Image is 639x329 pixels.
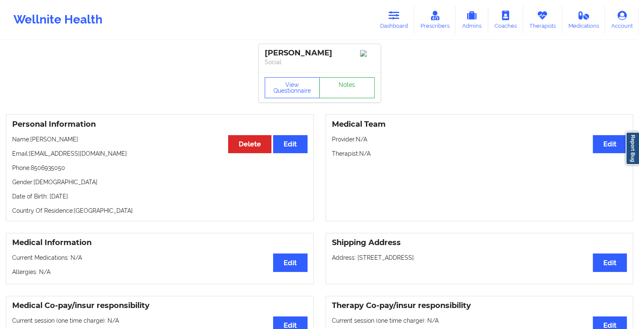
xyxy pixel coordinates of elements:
[12,316,308,325] p: Current session (one time charge): N/A
[12,135,308,144] p: Name: [PERSON_NAME]
[562,6,605,34] a: Medications
[332,135,627,144] p: Provider: N/A
[332,253,627,262] p: Address: [STREET_ADDRESS].
[228,135,271,153] button: Delete
[488,6,523,34] a: Coaches
[332,149,627,158] p: Therapist: N/A
[273,253,307,272] button: Edit
[593,135,627,153] button: Edit
[332,238,627,248] h3: Shipping Address
[12,178,308,186] p: Gender: [DEMOGRAPHIC_DATA]
[265,58,375,66] p: Social
[12,164,308,172] p: Phone: 8506935050
[332,301,627,311] h3: Therapy Co-pay/insur responsibility
[12,206,308,215] p: Country Of Residence: [GEOGRAPHIC_DATA]
[12,149,308,158] p: Email: [EMAIL_ADDRESS][DOMAIN_NAME]
[12,268,308,276] p: Allergies: N/A
[360,50,375,57] img: Image%2Fplaceholer-image.png
[414,6,456,34] a: Prescribers
[332,120,627,129] h3: Medical Team
[523,6,562,34] a: Therapists
[12,120,308,129] h3: Personal Information
[593,253,627,272] button: Edit
[455,6,488,34] a: Admins
[626,132,639,165] a: Report Bug
[12,253,308,262] p: Current Medications: N/A
[332,316,627,325] p: Current session (one time charge): N/A
[12,192,308,201] p: Date of Birth: [DATE]
[12,238,308,248] h3: Medical Information
[374,6,414,34] a: Dashboard
[319,77,375,98] a: Notes
[265,77,320,98] button: View Questionnaire
[12,301,308,311] h3: Medical Co-pay/insur responsibility
[265,48,375,58] div: [PERSON_NAME]
[273,135,307,153] button: Edit
[605,6,639,34] a: Account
